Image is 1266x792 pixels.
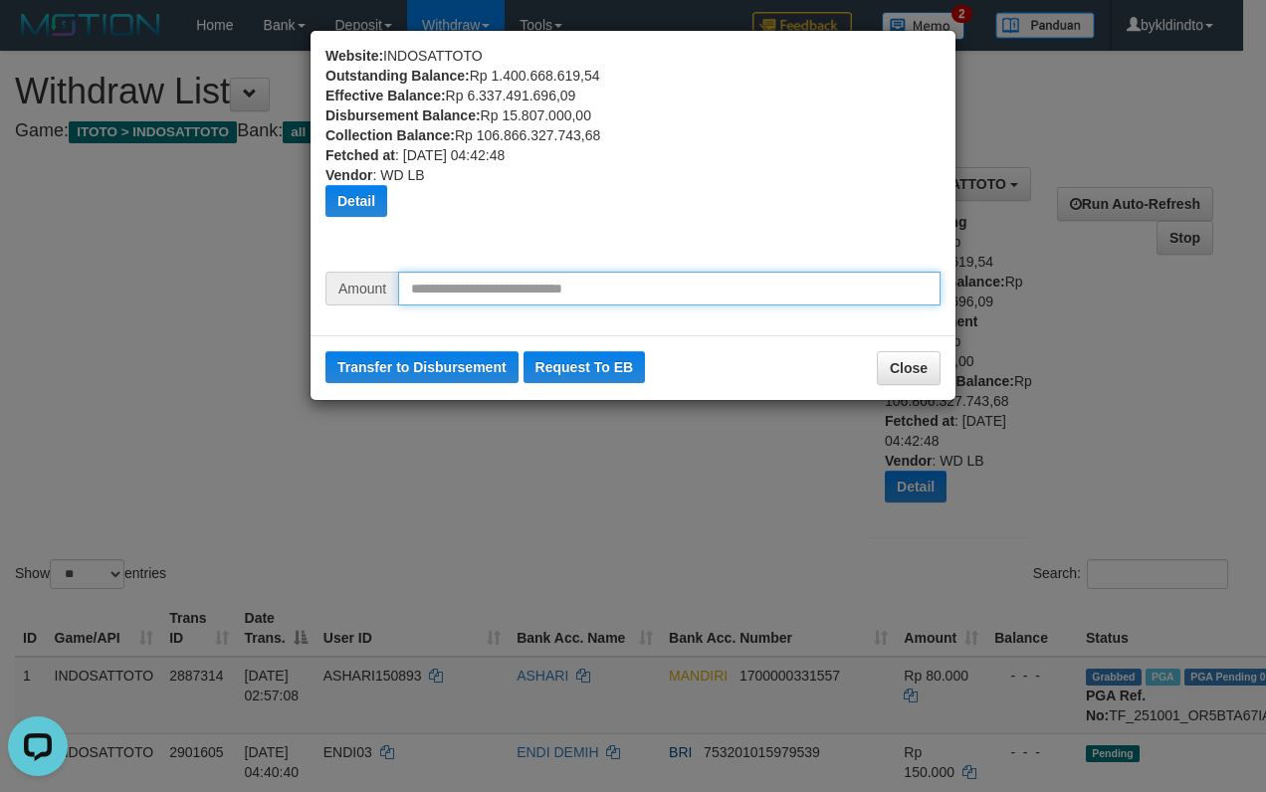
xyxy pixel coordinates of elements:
button: Request To EB [524,351,646,383]
button: Detail [325,185,387,217]
span: Amount [325,272,398,305]
b: Disbursement Balance: [325,107,481,123]
b: Effective Balance: [325,88,446,103]
b: Website: [325,48,383,64]
b: Outstanding Balance: [325,68,470,84]
b: Collection Balance: [325,127,455,143]
div: INDOSATTOTO Rp 1.400.668.619,54 Rp 6.337.491.696,09 Rp 15.807.000,00 Rp 106.866.327.743,68 : [DAT... [325,46,941,272]
b: Fetched at [325,147,395,163]
button: Transfer to Disbursement [325,351,519,383]
button: Close [877,351,941,385]
button: Open LiveChat chat widget [8,8,68,68]
b: Vendor [325,167,372,183]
